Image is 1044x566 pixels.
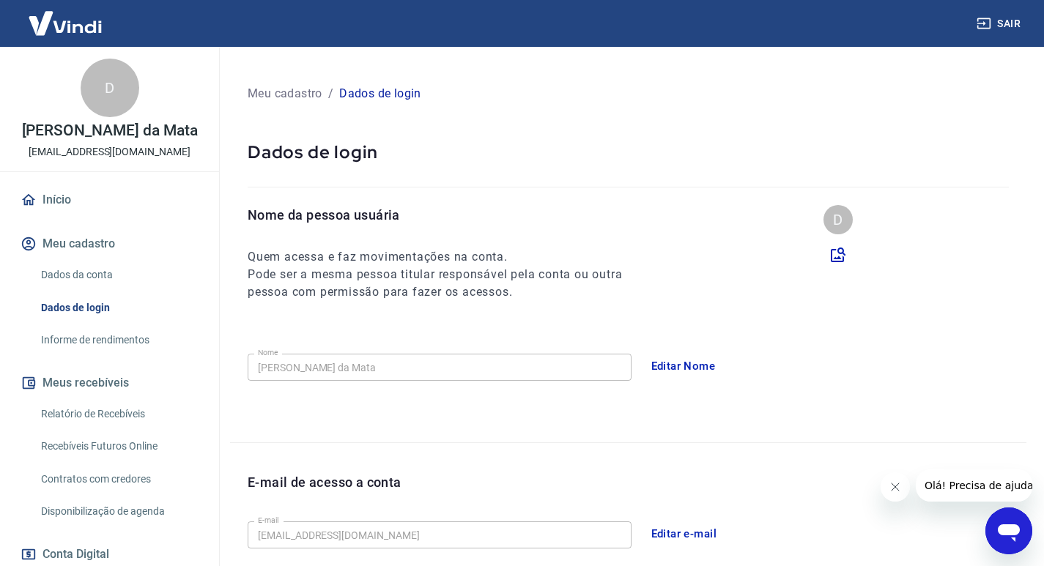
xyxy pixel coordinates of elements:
[881,472,910,502] iframe: Fechar mensagem
[18,367,201,399] button: Meus recebíveis
[258,347,278,358] label: Nome
[35,431,201,461] a: Recebíveis Futuros Online
[248,472,401,492] p: E-mail de acesso a conta
[328,85,333,103] p: /
[248,85,322,103] p: Meu cadastro
[35,260,201,290] a: Dados da conta
[35,399,201,429] a: Relatório de Recebíveis
[248,141,1009,163] p: Dados de login
[35,325,201,355] a: Informe de rendimentos
[339,85,421,103] p: Dados de login
[916,469,1032,502] iframe: Mensagem da empresa
[258,515,278,526] label: E-mail
[29,144,190,160] p: [EMAIL_ADDRESS][DOMAIN_NAME]
[35,293,201,323] a: Dados de login
[18,1,113,45] img: Vindi
[643,518,725,549] button: Editar e-mail
[35,464,201,494] a: Contratos com credores
[248,248,649,266] h6: Quem acessa e faz movimentações na conta.
[22,123,198,138] p: [PERSON_NAME] da Mata
[81,59,139,117] div: D
[823,205,853,234] div: D
[18,184,201,216] a: Início
[248,205,649,225] p: Nome da pessoa usuária
[974,10,1026,37] button: Sair
[643,351,724,381] button: Editar Nome
[35,496,201,526] a: Disponibilização de agenda
[248,266,649,301] h6: Pode ser a mesma pessoa titular responsável pela conta ou outra pessoa com permissão para fazer o...
[18,228,201,260] button: Meu cadastro
[9,10,123,22] span: Olá! Precisa de ajuda?
[985,507,1032,554] iframe: Botão para abrir a janela de mensagens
